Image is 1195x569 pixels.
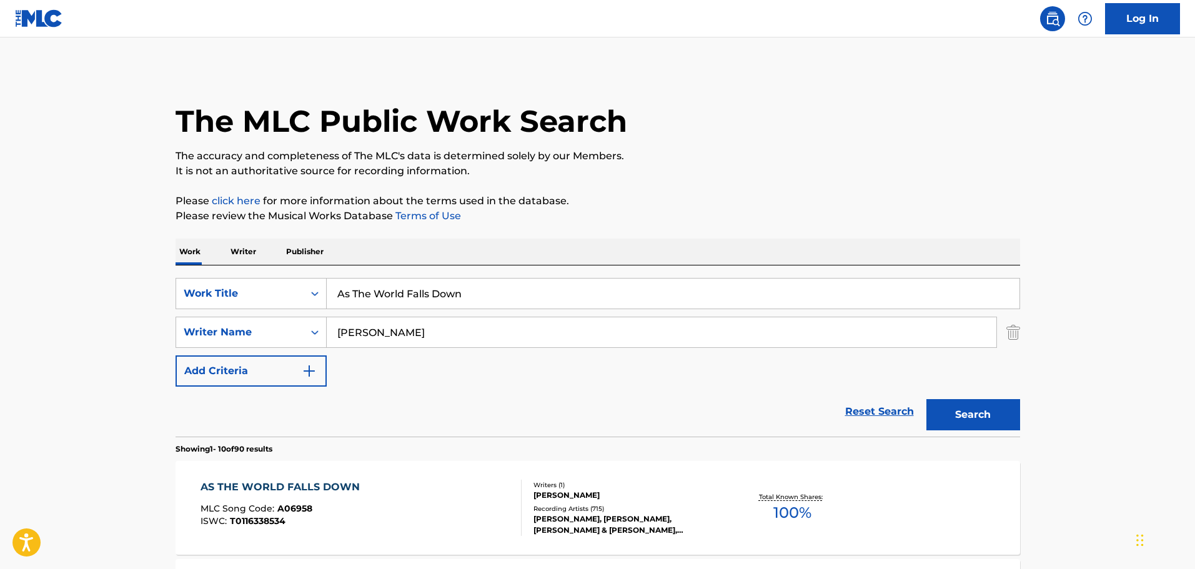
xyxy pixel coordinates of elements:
[176,443,272,455] p: Showing 1 - 10 of 90 results
[533,480,722,490] div: Writers ( 1 )
[176,461,1020,555] a: AS THE WORLD FALLS DOWNMLC Song Code:A06958ISWC:T0116338534Writers (1)[PERSON_NAME]Recording Arti...
[1006,317,1020,348] img: Delete Criterion
[201,503,277,514] span: MLC Song Code :
[1133,509,1195,569] iframe: Chat Widget
[176,102,627,140] h1: The MLC Public Work Search
[1045,11,1060,26] img: search
[302,364,317,379] img: 9d2ae6d4665cec9f34b9.svg
[184,286,296,301] div: Work Title
[212,195,260,207] a: click here
[839,398,920,425] a: Reset Search
[176,149,1020,164] p: The accuracy and completeness of The MLC's data is determined solely by our Members.
[184,325,296,340] div: Writer Name
[227,239,260,265] p: Writer
[533,490,722,501] div: [PERSON_NAME]
[533,504,722,513] div: Recording Artists ( 715 )
[176,194,1020,209] p: Please for more information about the terms used in the database.
[176,278,1020,437] form: Search Form
[773,502,811,524] span: 100 %
[282,239,327,265] p: Publisher
[1078,11,1093,26] img: help
[1040,6,1065,31] a: Public Search
[176,239,204,265] p: Work
[176,209,1020,224] p: Please review the Musical Works Database
[393,210,461,222] a: Terms of Use
[1105,3,1180,34] a: Log In
[1073,6,1098,31] div: Help
[1136,522,1144,559] div: Drag
[176,164,1020,179] p: It is not an authoritative source for recording information.
[277,503,312,514] span: A06958
[201,515,230,527] span: ISWC :
[759,492,826,502] p: Total Known Shares:
[533,513,722,536] div: [PERSON_NAME], [PERSON_NAME], [PERSON_NAME] & [PERSON_NAME], [PERSON_NAME], [PERSON_NAME]
[230,515,285,527] span: T0116338534
[201,480,366,495] div: AS THE WORLD FALLS DOWN
[15,9,63,27] img: MLC Logo
[176,355,327,387] button: Add Criteria
[926,399,1020,430] button: Search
